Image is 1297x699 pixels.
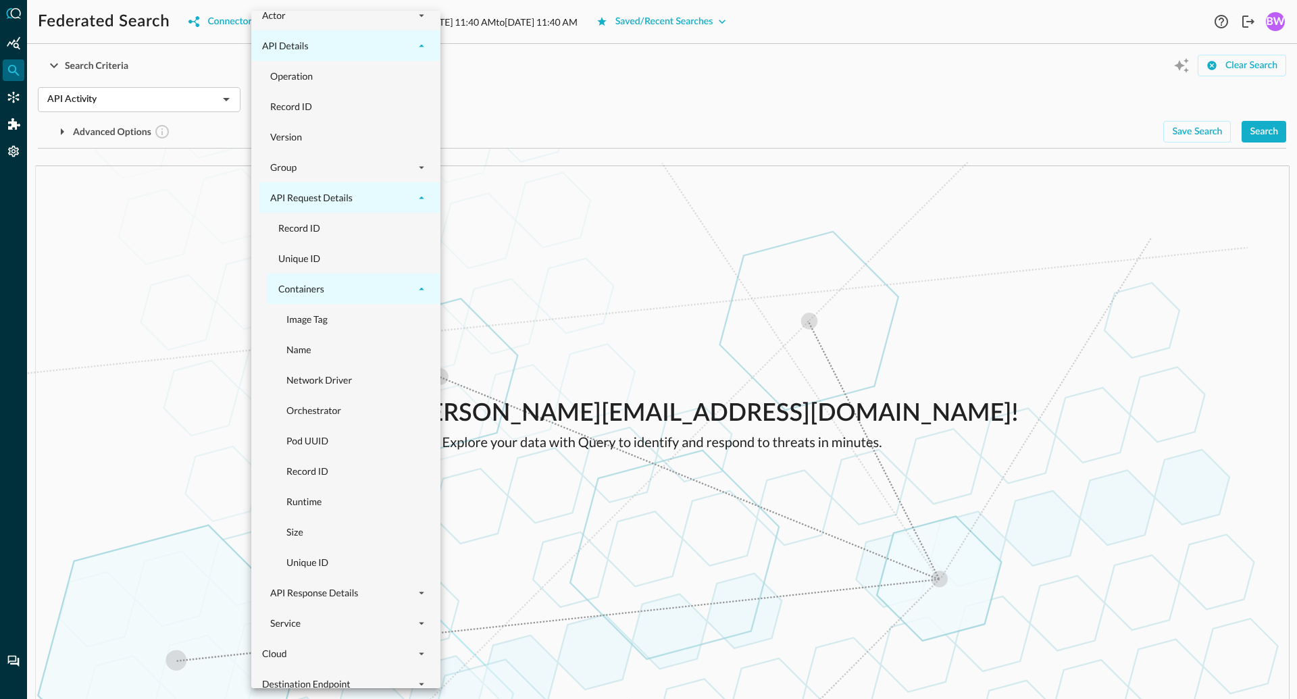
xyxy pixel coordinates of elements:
button: expand [413,7,430,24]
div: Destination Endpointexpand [251,669,440,699]
button: expand [413,615,430,631]
div: Network Driver [276,365,465,395]
div: Record ID [268,213,457,243]
span: Group [270,160,413,174]
div: API Detailscollapse [251,30,440,61]
span: Operation [270,69,438,83]
span: Pod UUID [286,434,454,448]
span: Orchestrator [286,403,454,417]
span: Unique ID [286,555,454,569]
div: Record ID [259,91,449,122]
button: expand [413,585,430,601]
div: Operation [259,61,449,91]
span: Record ID [270,99,438,113]
div: Pod UUID [276,425,465,456]
span: Service [270,616,413,630]
span: Version [270,130,438,144]
button: expand [413,646,430,662]
div: Containerscollapse [268,274,440,304]
span: Unique ID [278,251,446,265]
div: Unique ID [268,243,457,274]
div: Record ID [276,456,465,486]
button: collapse [413,281,430,297]
div: Runtime [276,486,465,517]
span: Name [286,342,454,357]
span: Record ID [278,221,446,235]
div: Cloudexpand [251,638,440,669]
span: API Response Details [270,586,413,600]
div: API Response Detailsexpand [259,577,440,608]
div: Name [276,334,465,365]
button: collapse [413,38,430,54]
span: API Request Details [270,190,413,205]
div: Size [276,517,465,547]
span: Size [286,525,454,539]
span: Runtime [286,494,454,509]
div: Unique ID [276,547,465,577]
span: Destination Endpoint [262,677,413,691]
span: Image Tag [286,312,454,326]
button: expand [413,676,430,692]
div: Serviceexpand [259,608,440,638]
div: Groupexpand [259,152,440,182]
button: expand [413,159,430,176]
span: Record ID [286,464,454,478]
div: API Request Detailscollapse [259,182,440,213]
span: Network Driver [286,373,454,387]
button: collapse [413,190,430,206]
div: Image Tag [276,304,465,334]
span: Actor [262,8,413,22]
div: Orchestrator [276,395,465,425]
span: Cloud [262,646,413,661]
span: Containers [278,282,413,296]
div: Version [259,122,449,152]
span: API Details [262,38,413,53]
